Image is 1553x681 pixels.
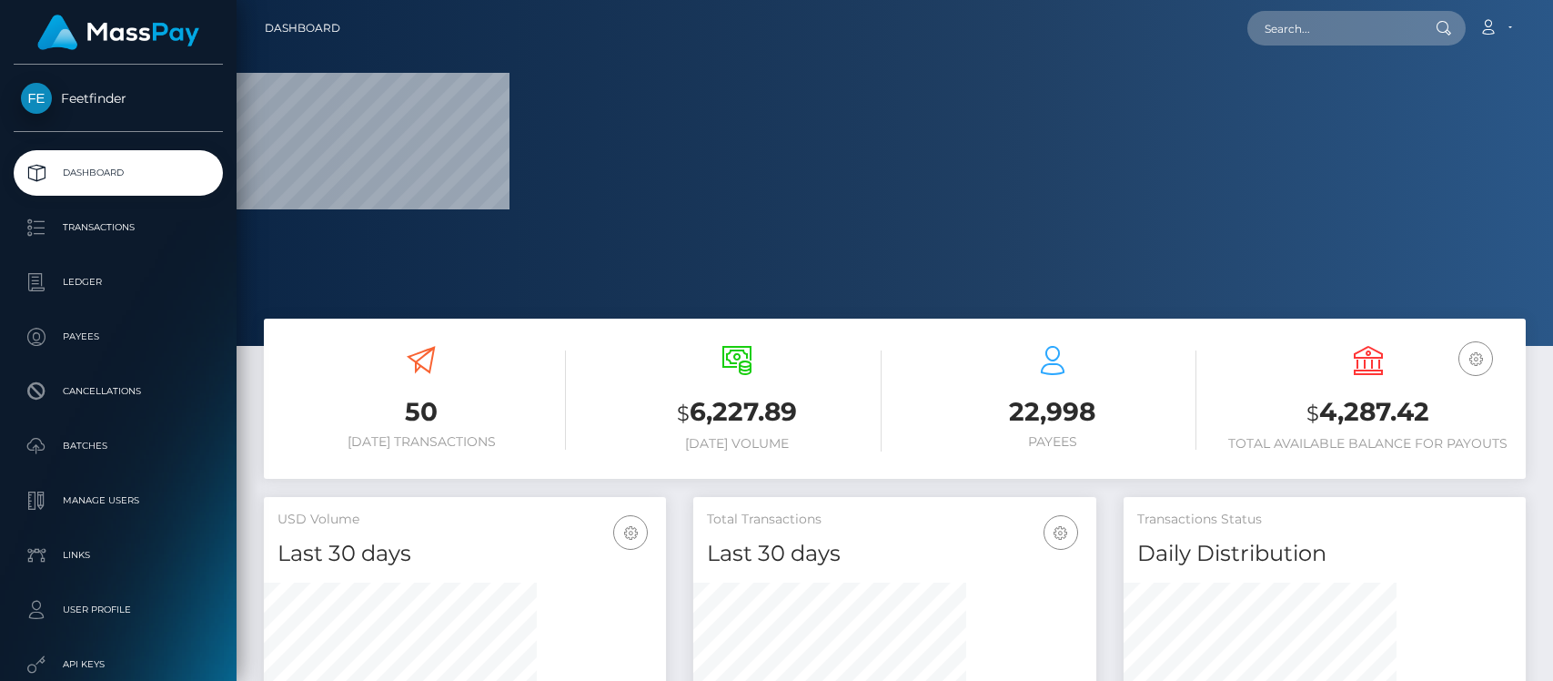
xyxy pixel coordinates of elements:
a: Batches [14,423,223,469]
input: Search... [1247,11,1418,46]
p: Links [21,542,216,569]
a: Dashboard [265,9,340,47]
a: Transactions [14,205,223,250]
h6: [DATE] Volume [593,436,882,452]
p: Ledger [21,269,216,296]
a: Dashboard [14,150,223,196]
p: Cancellations [21,378,216,405]
h5: Total Transactions [707,511,1082,529]
a: User Profile [14,587,223,633]
a: Payees [14,314,223,360]
p: Dashboard [21,159,216,187]
p: Transactions [21,214,216,241]
a: Ledger [14,259,223,305]
h3: 6,227.89 [593,394,882,432]
h5: USD Volume [277,511,652,529]
small: $ [1306,401,1319,426]
img: Feetfinder [21,83,52,114]
img: MassPay Logo [37,15,199,50]
small: $ [677,401,690,426]
h4: Last 30 days [277,538,652,570]
p: User Profile [21,596,216,624]
p: Batches [21,432,216,460]
a: Manage Users [14,478,223,523]
h6: [DATE] Transactions [277,434,566,450]
a: Cancellations [14,369,223,414]
p: Payees [21,323,216,351]
h4: Daily Distribution [1137,538,1512,570]
p: Manage Users [21,487,216,514]
h5: Transactions Status [1137,511,1512,529]
span: Feetfinder [14,90,223,107]
h3: 22,998 [909,394,1197,430]
h3: 4,287.42 [1224,394,1512,432]
h3: 50 [277,394,566,430]
p: API Keys [21,651,216,678]
h6: Payees [909,434,1197,450]
a: Links [14,533,223,578]
h6: Total Available Balance for Payouts [1224,436,1512,452]
h4: Last 30 days [707,538,1082,570]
